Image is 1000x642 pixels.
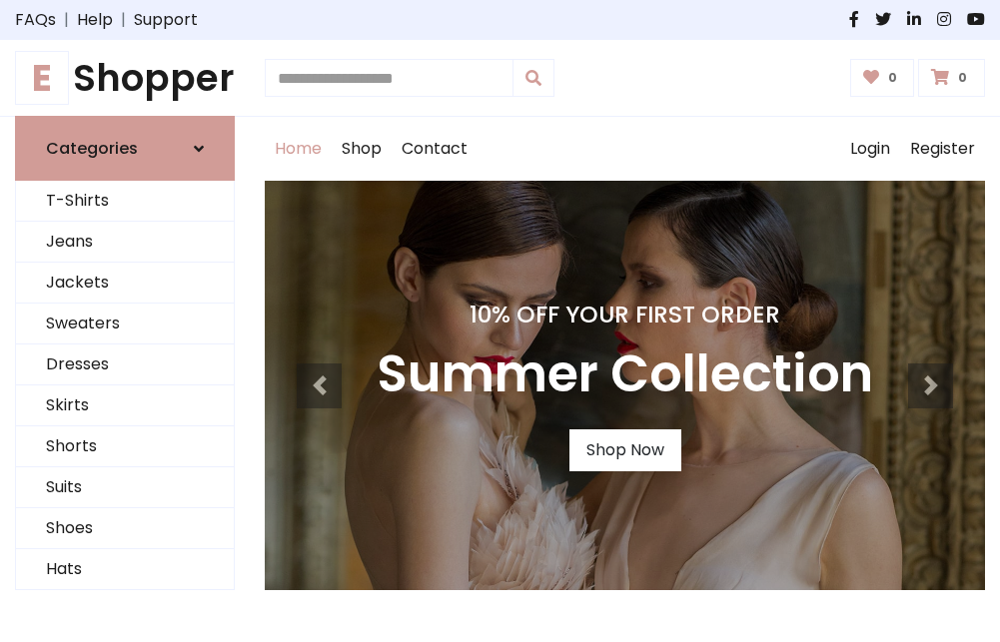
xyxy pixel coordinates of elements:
a: Jeans [16,222,234,263]
h4: 10% Off Your First Order [377,301,873,328]
a: Shop [332,117,392,181]
a: Skirts [16,385,234,426]
span: 0 [953,69,972,87]
a: Categories [15,116,235,181]
a: Register [900,117,985,181]
h6: Categories [46,139,138,158]
span: | [113,8,134,32]
a: FAQs [15,8,56,32]
a: 0 [850,59,915,97]
a: 0 [918,59,985,97]
span: 0 [883,69,902,87]
a: T-Shirts [16,181,234,222]
h1: Shopper [15,56,235,100]
a: Hats [16,549,234,590]
h3: Summer Collection [377,344,873,405]
a: Sweaters [16,304,234,344]
span: E [15,51,69,105]
a: Shoes [16,508,234,549]
a: Support [134,8,198,32]
a: Dresses [16,344,234,385]
a: Login [840,117,900,181]
a: Suits [16,467,234,508]
span: | [56,8,77,32]
a: Shorts [16,426,234,467]
a: Shop Now [569,429,681,471]
a: Home [265,117,332,181]
a: Contact [392,117,478,181]
a: Help [77,8,113,32]
a: EShopper [15,56,235,100]
a: Jackets [16,263,234,304]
